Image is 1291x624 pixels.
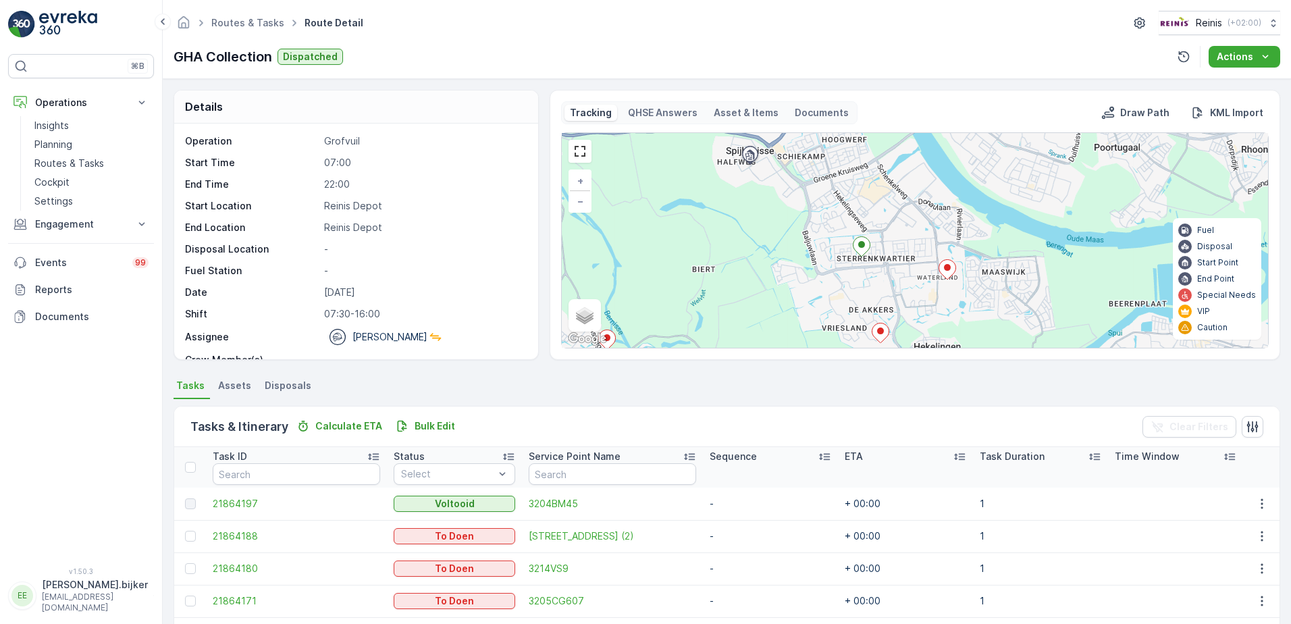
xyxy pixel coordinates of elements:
[185,596,196,606] div: Toggle Row Selected
[213,450,247,463] p: Task ID
[1159,16,1190,30] img: Reinis-Logo-Vrijstaand_Tekengebied-1-copy2_aBO4n7j.png
[714,106,779,120] p: Asset & Items
[562,133,1268,348] div: 0
[1197,225,1214,236] p: Fuel
[213,594,380,608] a: 21864171
[34,119,69,132] p: Insights
[838,488,973,520] td: + 00:00
[529,497,696,511] a: 3204BM45
[703,520,838,552] td: -
[176,20,191,32] a: Homepage
[42,592,148,613] p: [EMAIL_ADDRESS][DOMAIN_NAME]
[135,257,146,268] p: 99
[190,417,288,436] p: Tasks & Itinerary
[211,17,284,28] a: Routes & Tasks
[529,450,621,463] p: Service Point Name
[703,552,838,585] td: -
[703,488,838,520] td: -
[570,171,590,191] a: Zoom In
[415,419,455,433] p: Bulk Edit
[565,330,610,348] a: Open this area in Google Maps (opens a new window)
[302,16,366,30] span: Route Detail
[795,106,849,120] p: Documents
[529,529,696,543] a: Graaflandstraat 13 (2)
[8,276,154,303] a: Reports
[42,578,148,592] p: [PERSON_NAME].bijker
[577,175,583,186] span: +
[29,173,154,192] a: Cockpit
[185,498,196,509] div: Toggle Row Selected
[35,256,124,269] p: Events
[394,450,425,463] p: Status
[394,496,515,512] button: Voltooid
[838,520,973,552] td: + 00:00
[8,11,35,38] img: logo
[394,561,515,577] button: To Doen
[185,156,319,170] p: Start Time
[324,199,524,213] p: Reinis Depot
[213,529,380,543] a: 21864188
[185,221,319,234] p: End Location
[529,594,696,608] a: 3205CG607
[1197,306,1210,317] p: VIP
[278,49,343,65] button: Dispatched
[838,552,973,585] td: + 00:00
[324,286,524,299] p: [DATE]
[35,96,127,109] p: Operations
[1228,18,1261,28] p: ( +02:00 )
[324,178,524,191] p: 22:00
[185,134,319,148] p: Operation
[1120,106,1169,120] p: Draw Path
[324,353,524,367] p: -
[980,529,1101,543] p: 1
[980,497,1101,511] p: 1
[29,116,154,135] a: Insights
[324,156,524,170] p: 07:00
[324,242,524,256] p: -
[1169,420,1228,434] p: Clear Filters
[435,497,475,511] p: Voltooid
[324,307,524,321] p: 07:30-16:00
[35,310,149,323] p: Documents
[838,585,973,617] td: + 00:00
[265,379,311,392] span: Disposals
[213,463,380,485] input: Search
[1210,106,1263,120] p: KML Import
[131,61,144,72] p: ⌘B
[1115,450,1180,463] p: Time Window
[845,450,863,463] p: ETA
[8,89,154,116] button: Operations
[185,531,196,542] div: Toggle Row Selected
[8,567,154,575] span: v 1.50.3
[283,50,338,63] p: Dispatched
[213,497,380,511] a: 21864197
[185,242,319,256] p: Disposal Location
[29,192,154,211] a: Settings
[1096,105,1175,121] button: Draw Path
[213,562,380,575] span: 21864180
[352,330,427,344] p: [PERSON_NAME]
[529,463,696,485] input: Search
[8,303,154,330] a: Documents
[570,301,600,330] a: Layers
[8,578,154,613] button: EE[PERSON_NAME].bijker[EMAIL_ADDRESS][DOMAIN_NAME]
[390,418,460,434] button: Bulk Edit
[185,199,319,213] p: Start Location
[34,194,73,208] p: Settings
[11,585,33,606] div: EE
[1197,290,1256,301] p: Special Needs
[1197,274,1234,284] p: End Point
[185,99,223,115] p: Details
[565,330,610,348] img: Google
[628,106,697,120] p: QHSE Answers
[324,264,524,278] p: -
[980,594,1101,608] p: 1
[218,379,251,392] span: Assets
[1217,50,1253,63] p: Actions
[529,529,696,543] span: [STREET_ADDRESS] (2)
[8,211,154,238] button: Engagement
[29,154,154,173] a: Routes & Tasks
